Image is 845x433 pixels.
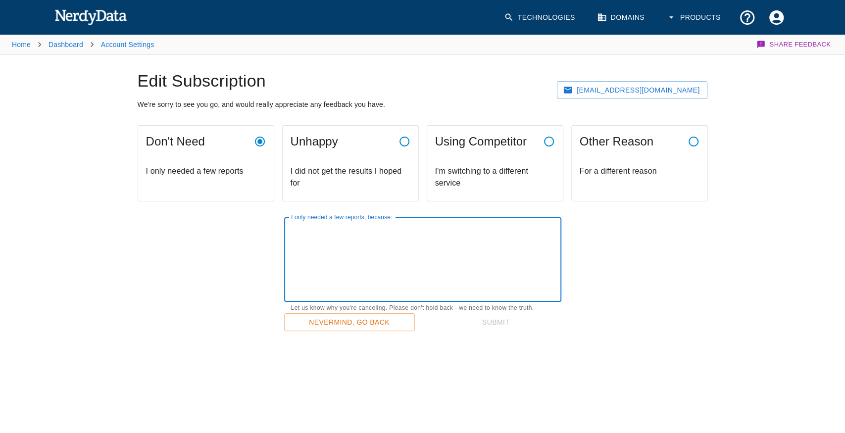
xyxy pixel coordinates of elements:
a: Domains [591,3,652,32]
a: Technologies [498,3,583,32]
a: [EMAIL_ADDRESS][DOMAIN_NAME] [557,81,707,99]
span: Don't Need [146,134,250,149]
a: Dashboard [49,41,83,48]
h6: We're sorry to see you go, and would really appreciate any feedback you have. [138,99,464,109]
p: Let us know why you're canceling. Please don't hold back - we need to know the truth. [291,303,554,313]
button: Share Feedback [755,35,833,54]
p: I did not get the results I hoped for [291,165,410,189]
a: Home [12,41,31,48]
span: Unhappy [291,134,395,149]
h1: Edit Subscription [138,71,464,92]
iframe: Drift Widget Chat Controller [795,363,833,400]
span: Using Competitor [435,134,539,149]
span: Other Reason [580,134,684,149]
a: Nevermind, Go Back [284,313,415,332]
a: Account Settings [101,41,154,48]
p: I'm switching to a different service [435,165,555,189]
nav: breadcrumb [12,35,154,54]
img: NerdyData.com [54,7,127,27]
p: For a different reason [580,165,699,177]
button: Account Settings [762,3,791,32]
button: Support and Documentation [733,3,762,32]
p: I only needed a few reports [146,165,266,177]
label: I only needed a few reports, because: [291,213,392,221]
button: Products [660,3,729,32]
